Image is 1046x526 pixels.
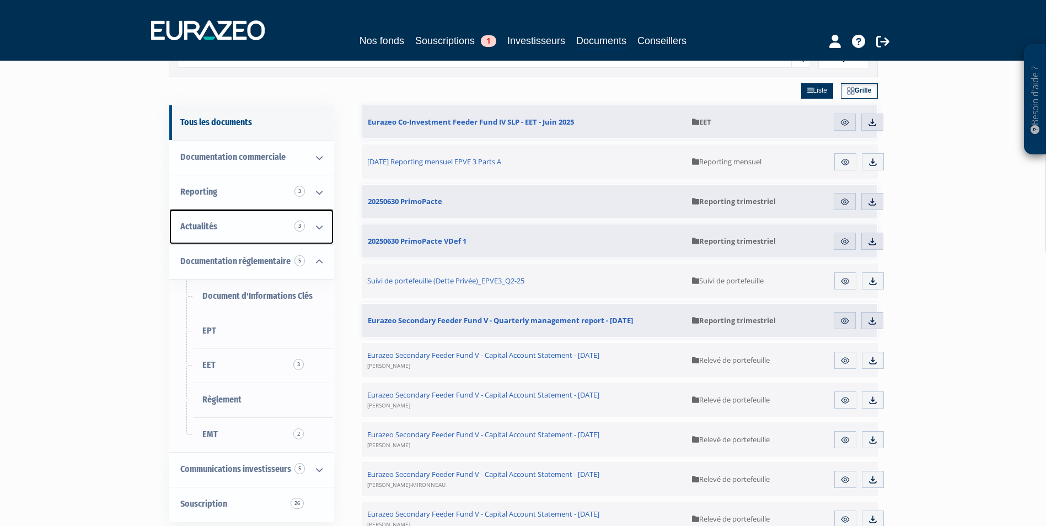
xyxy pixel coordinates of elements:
a: Documentation commerciale [169,140,334,175]
span: Reporting trimestriel [692,315,776,325]
img: eye.svg [840,514,850,524]
a: Investisseurs [507,33,565,49]
a: Eurazeo Secondary Feeder Fund V - Capital Account Statement - [DATE][PERSON_NAME]-MIRONNEAU [362,462,687,496]
img: eye.svg [840,276,850,286]
a: Souscription26 [169,487,334,522]
span: Relevé de portefeuille [692,395,770,405]
a: EET3 [169,348,334,383]
span: Document d'Informations Clés [202,291,313,301]
span: Relevé de portefeuille [692,474,770,484]
span: [PERSON_NAME] [367,401,410,409]
a: Document d'Informations Clés [169,279,334,314]
a: 20250630 PrimoPacte [362,185,686,218]
a: Suivi de portefeuille (Dette Privée)_EPVE3_Q2-25 [362,264,687,298]
span: Relevé de portefeuille [692,514,770,524]
span: Suivi de portefeuille (Dette Privée)_EPVE3_Q2-25 [367,276,524,286]
span: 26 [291,498,304,509]
span: 5 [294,255,305,266]
img: download.svg [868,395,878,405]
span: 3 [293,359,304,370]
span: [PERSON_NAME]-MIRONNEAU [367,481,446,489]
span: [PERSON_NAME] [367,362,410,369]
a: Reporting 3 [169,175,334,210]
span: Règlement [202,394,242,405]
span: Eurazeo Secondary Feeder Fund V - Capital Account Statement - [DATE] [367,350,599,370]
a: Eurazeo Secondary Feeder Fund V - Quarterly management report - [DATE] [362,304,686,337]
a: 20250630 PrimoPacte VDef 1 [362,224,686,257]
img: eye.svg [840,157,850,167]
img: download.svg [868,435,878,445]
span: EMT [202,429,218,439]
img: grid.svg [847,87,855,95]
img: eye.svg [840,435,850,445]
span: Reporting [180,186,217,197]
span: EET [202,359,216,370]
img: eye.svg [840,117,850,127]
img: download.svg [867,237,877,246]
span: 5 [294,463,305,474]
span: Communications investisseurs [180,464,291,474]
span: [DATE] Reporting mensuel EPVE 3 Parts A [367,157,501,167]
a: [DATE] Reporting mensuel EPVE 3 Parts A [362,144,687,179]
a: Souscriptions1 [415,33,496,49]
img: eye.svg [840,316,850,326]
span: Reporting mensuel [692,157,761,167]
span: 3 [294,186,305,197]
a: Communications investisseurs 5 [169,452,334,487]
span: Eurazeo Secondary Feeder Fund V - Capital Account Statement - [DATE] [367,430,599,449]
a: Documents [576,33,626,50]
a: Grille [841,83,878,99]
span: Documentation règlementaire [180,256,291,266]
span: 3 [294,221,305,232]
span: Relevé de portefeuille [692,355,770,365]
img: eye.svg [840,197,850,207]
a: Eurazeo Secondary Feeder Fund V - Capital Account Statement - [DATE][PERSON_NAME] [362,343,687,377]
img: download.svg [868,157,878,167]
img: eye.svg [840,237,850,246]
img: eye.svg [840,395,850,405]
img: download.svg [867,117,877,127]
a: EPT [169,314,334,348]
a: Eurazeo Secondary Feeder Fund V - Capital Account Statement - [DATE][PERSON_NAME] [362,422,687,457]
img: 1732889491-logotype_eurazeo_blanc_rvb.png [151,20,265,40]
a: EMT2 [169,417,334,452]
a: Nos fonds [360,33,404,49]
p: Besoin d'aide ? [1029,50,1042,149]
span: EPT [202,325,216,336]
span: EET [692,117,711,127]
a: Liste [801,83,833,99]
a: Tous les documents [169,105,334,140]
a: Actualités 3 [169,210,334,244]
span: Reporting trimestriel [692,236,776,246]
span: 1 [481,35,496,47]
img: download.svg [868,276,878,286]
span: 2 [293,428,304,439]
img: download.svg [867,316,877,326]
img: download.svg [868,514,878,524]
img: download.svg [868,475,878,485]
span: 20250630 PrimoPacte [368,196,442,206]
span: Eurazeo Secondary Feeder Fund V - Capital Account Statement - [DATE] [367,469,599,489]
span: Actualités [180,221,217,232]
a: Conseillers [637,33,686,49]
span: Documentation commerciale [180,152,286,162]
a: Documentation règlementaire 5 [169,244,334,279]
a: Règlement [169,383,334,417]
img: download.svg [867,197,877,207]
span: 20250630 PrimoPacte VDef 1 [368,236,466,246]
a: Eurazeo Secondary Feeder Fund V - Capital Account Statement - [DATE][PERSON_NAME] [362,383,687,417]
span: Eurazeo Co-Investment Feeder Fund IV SLP - EET - Juin 2025 [368,117,574,127]
span: Suivi de portefeuille [692,276,764,286]
span: Eurazeo Secondary Feeder Fund V - Capital Account Statement - [DATE] [367,390,599,410]
span: Reporting trimestriel [692,196,776,206]
img: eye.svg [840,475,850,485]
img: download.svg [868,356,878,366]
span: Eurazeo Secondary Feeder Fund V - Quarterly management report - [DATE] [368,315,633,325]
span: Souscription [180,498,227,509]
img: eye.svg [840,356,850,366]
span: [PERSON_NAME] [367,441,410,449]
span: Relevé de portefeuille [692,434,770,444]
a: Eurazeo Co-Investment Feeder Fund IV SLP - EET - Juin 2025 [362,105,686,138]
